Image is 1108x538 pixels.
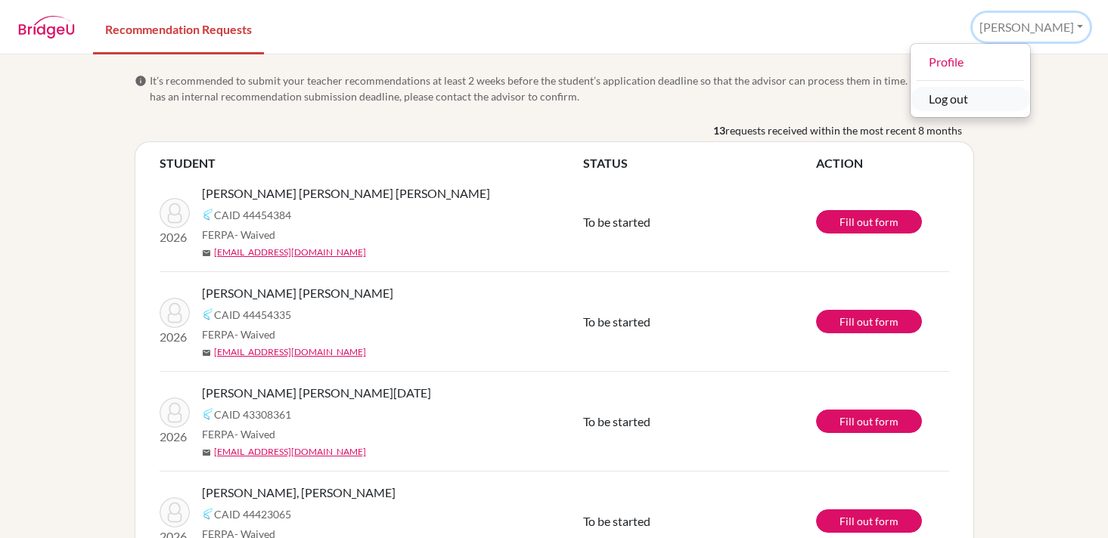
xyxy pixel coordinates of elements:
[202,249,211,258] span: mail
[583,414,650,428] span: To be started
[214,506,291,522] span: CAID 44423065
[160,428,190,446] p: 2026
[583,215,650,229] span: To be started
[160,228,190,246] p: 2026
[160,397,190,428] img: De Villers Sequeira, Lucia Marie
[18,16,75,39] img: BridgeU logo
[160,154,583,172] th: STUDENT
[160,298,190,328] img: Taboada Cuadra, Paulina
[583,154,816,172] th: STATUS
[160,497,190,527] img: Delgado Cardenal, Gabriel Alejandro
[202,408,214,420] img: Common App logo
[202,348,211,357] span: mail
[973,13,1090,42] button: [PERSON_NAME]
[202,426,275,442] span: FERPA
[202,326,275,342] span: FERPA
[202,384,431,402] span: [PERSON_NAME] [PERSON_NAME][DATE]
[202,209,214,221] img: Common App logo
[713,122,725,138] b: 13
[214,345,366,359] a: [EMAIL_ADDRESS][DOMAIN_NAME]
[816,210,922,233] a: Fill out form
[202,448,211,457] span: mail
[816,509,922,533] a: Fill out form
[816,410,922,433] a: Fill out form
[135,75,147,87] span: info
[911,50,1030,74] a: Profile
[214,207,291,223] span: CAID 44454384
[816,154,949,172] th: ACTION
[202,184,490,203] span: [PERSON_NAME] [PERSON_NAME] [PERSON_NAME]
[234,228,275,241] span: - Waived
[234,328,275,341] span: - Waived
[214,407,291,422] span: CAID 43308361
[93,2,264,54] a: Recommendation Requests
[160,328,190,346] p: 2026
[910,43,1031,118] div: [PERSON_NAME]
[234,428,275,441] span: - Waived
[202,484,396,502] span: [PERSON_NAME], [PERSON_NAME]
[816,310,922,333] a: Fill out form
[911,87,1030,111] button: Log out
[725,122,962,138] span: requests received within the most recent 8 months
[214,307,291,323] span: CAID 44454335
[583,314,650,329] span: To be started
[202,508,214,520] img: Common App logo
[160,198,190,228] img: Rodriguez Fernandez, Camilla Alexandra
[583,514,650,528] span: To be started
[202,227,275,243] span: FERPA
[202,308,214,320] img: Common App logo
[150,73,974,104] span: It’s recommended to submit your teacher recommendations at least 2 weeks before the student’s app...
[214,246,366,259] a: [EMAIL_ADDRESS][DOMAIN_NAME]
[202,284,393,302] span: [PERSON_NAME] [PERSON_NAME]
[214,445,366,459] a: [EMAIL_ADDRESS][DOMAIN_NAME]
